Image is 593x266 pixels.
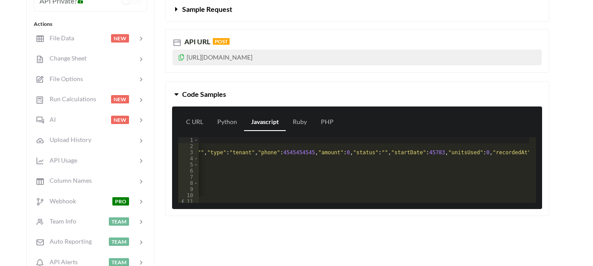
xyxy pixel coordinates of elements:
div: 1 [178,137,199,143]
div: 10 [178,192,199,199]
button: Code Samples [165,82,549,106]
span: File Data [44,34,74,42]
span: PRO [112,197,129,206]
span: Code Samples [182,90,226,98]
div: 11 [178,199,199,205]
div: 7 [178,174,199,180]
p: [URL][DOMAIN_NAME] [173,50,542,65]
span: NEW [111,95,129,103]
div: 4 [178,156,199,162]
div: 8 [178,180,199,186]
div: 9 [178,186,199,192]
a: Python [210,113,244,131]
span: File Options [44,75,83,82]
span: Team Info [44,217,76,225]
span: API Alerts [44,258,78,266]
div: 6 [178,168,199,174]
span: NEW [111,34,129,43]
span: Auto Reporting [44,238,92,245]
a: C URL [179,113,210,131]
span: API URL [183,37,210,46]
a: Ruby [286,113,314,131]
span: Webhook [44,197,76,205]
a: Javascript [244,113,286,131]
span: NEW [111,116,129,124]
span: POST [213,38,230,45]
div: 2 [178,143,199,149]
span: Sample Request [182,5,232,13]
div: 5 [178,162,199,168]
div: Actions [34,20,147,28]
span: Change Sheet [44,54,86,62]
span: TEAM [109,217,129,226]
span: TEAM [109,238,129,246]
span: Column Names [44,177,92,184]
span: Run Calculations [44,95,96,103]
span: AI [44,116,56,123]
span: Upload History [44,136,91,143]
div: 3 [178,149,199,156]
a: PHP [314,113,341,131]
span: API Usage [44,156,77,164]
